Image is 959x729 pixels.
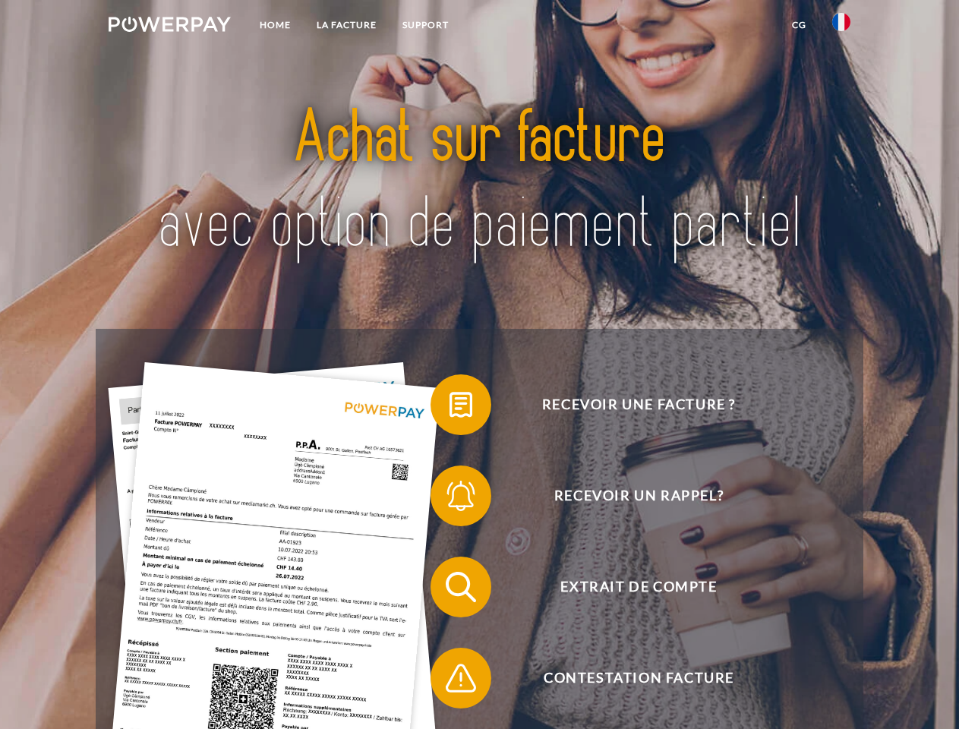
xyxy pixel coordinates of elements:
a: LA FACTURE [304,11,390,39]
img: logo-powerpay-white.svg [109,17,231,32]
span: Extrait de compte [453,557,825,617]
img: qb_bill.svg [442,386,480,424]
a: Home [247,11,304,39]
img: qb_search.svg [442,568,480,606]
img: qb_warning.svg [442,659,480,697]
button: Recevoir un rappel? [431,465,825,526]
button: Recevoir une facture ? [431,374,825,435]
span: Contestation Facture [453,648,825,708]
a: CG [779,11,819,39]
button: Extrait de compte [431,557,825,617]
img: title-powerpay_fr.svg [145,73,814,291]
span: Recevoir une facture ? [453,374,825,435]
button: Contestation Facture [431,648,825,708]
img: fr [832,13,850,31]
span: Recevoir un rappel? [453,465,825,526]
a: Support [390,11,462,39]
img: qb_bell.svg [442,477,480,515]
